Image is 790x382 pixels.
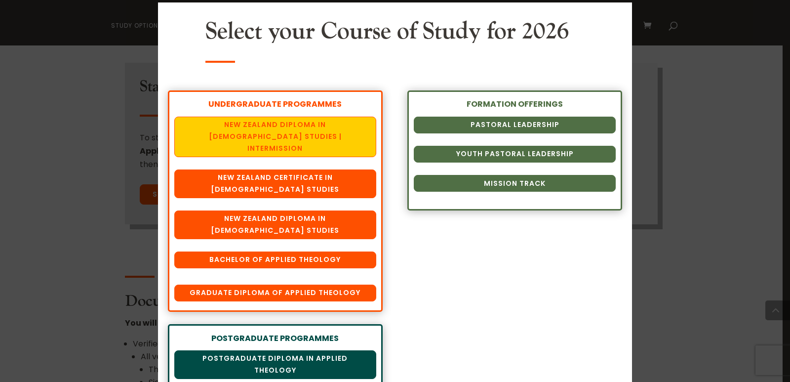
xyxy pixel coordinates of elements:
a: Graduate Diploma of Applied Theology [174,285,376,301]
a: Mission Track [414,175,616,192]
a: New Zealand Certificate in [DEMOGRAPHIC_DATA] Studies [174,170,376,198]
h2: Select your Course of Study for 2026 [205,17,585,51]
a: New Zealand Diploma in [DEMOGRAPHIC_DATA] Studies | Intermission [174,117,376,157]
a: Pastoral Leadership [414,117,616,133]
a: Youth Pastoral Leadership [414,146,616,163]
div: FORMATION OFFERINGS [414,98,616,110]
div: UNDERGRADUATE PROGRAMMES [174,98,376,110]
a: New Zealand Diploma in [DEMOGRAPHIC_DATA] Studies [174,211,376,239]
a: Postgraduate Diploma in Applied Theology [174,350,376,379]
div: POSTGRADUATE PROGRAMMES [174,332,376,344]
a: Bachelor of Applied Theology [174,252,376,268]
